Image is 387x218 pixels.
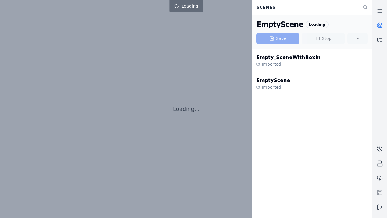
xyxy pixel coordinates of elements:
div: Empty_SceneWithBoxIn [256,54,320,61]
p: Loading... [173,105,200,113]
div: Imported [256,84,290,90]
div: EmptyScene [256,77,290,84]
span: Loading [181,3,198,9]
div: Imported [256,61,320,67]
div: EmptyScene [256,20,303,29]
div: Loading [306,21,329,28]
div: Scenes [253,2,359,13]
